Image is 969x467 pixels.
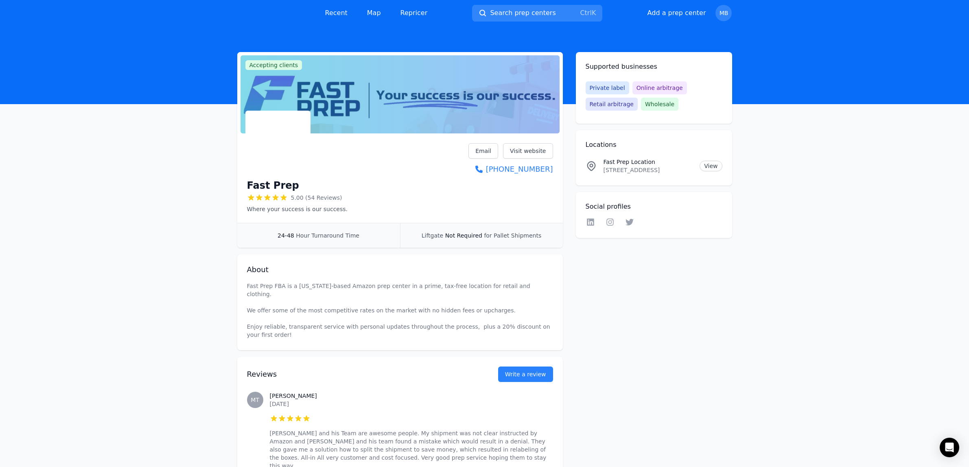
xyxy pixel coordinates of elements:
[278,232,294,239] span: 24-48
[586,81,629,94] span: Private label
[715,5,732,21] button: MB
[394,5,434,21] a: Repricer
[445,232,482,239] span: Not Required
[245,60,302,70] span: Accepting clients
[247,205,348,213] p: Where your success is our success.
[319,5,354,21] a: Recent
[251,397,259,403] span: MT
[641,98,678,111] span: Wholesale
[247,264,553,275] h2: About
[632,81,687,94] span: Online arbitrage
[291,194,342,202] span: 5.00 (54 Reviews)
[592,9,596,17] kbd: K
[296,232,359,239] span: Hour Turnaround Time
[604,158,693,166] p: Fast Prep Location
[247,179,299,192] h1: Fast Prep
[503,143,553,159] a: Visit website
[361,5,387,21] a: Map
[468,143,498,159] a: Email
[580,9,591,17] kbd: Ctrl
[484,232,541,239] span: for Pallet Shipments
[586,202,722,212] h2: Social profiles
[604,166,693,174] p: [STREET_ADDRESS]
[237,7,302,19] img: PrepCenter
[468,164,553,175] a: [PHONE_NUMBER]
[700,161,722,171] a: View
[647,8,706,18] button: Add a prep center
[422,232,443,239] span: Liftgate
[247,112,309,174] img: Fast Prep
[247,369,472,380] h2: Reviews
[720,10,728,16] span: MB
[586,62,722,72] h2: Supported businesses
[270,401,289,407] time: [DATE]
[270,392,553,400] h3: [PERSON_NAME]
[498,367,553,382] button: Write a review
[940,438,959,457] div: Open Intercom Messenger
[586,98,638,111] span: Retail arbitrage
[472,5,602,22] button: Search prep centersCtrlK
[586,140,722,150] h2: Locations
[490,8,556,18] span: Search prep centers
[247,282,553,339] p: Fast Prep FBA is a [US_STATE]-based Amazon prep center in a prime, tax-free location for retail a...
